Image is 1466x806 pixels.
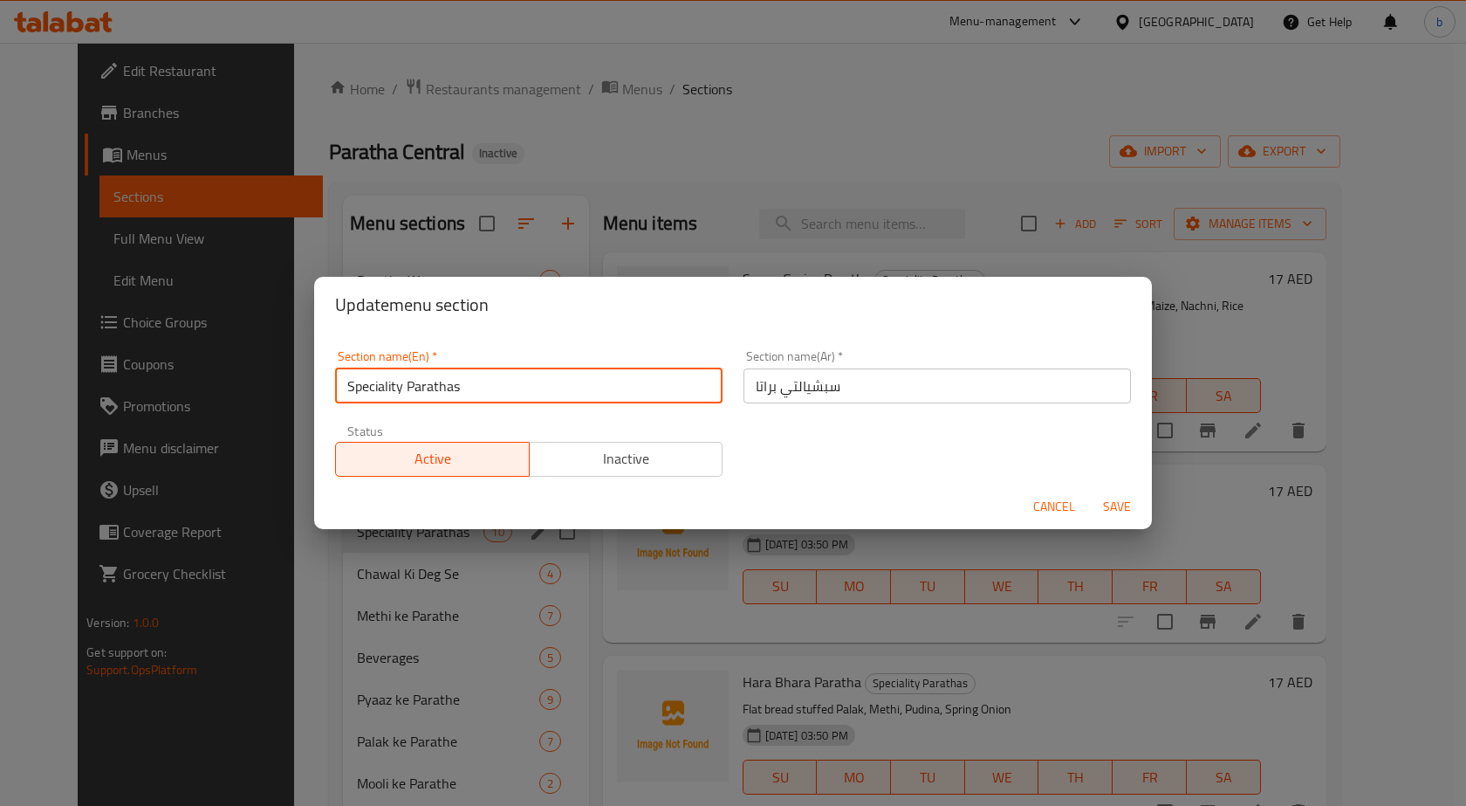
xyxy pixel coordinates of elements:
input: Please enter section name(en) [335,369,723,403]
span: Inactive [537,446,716,472]
span: Active [343,446,523,472]
input: Please enter section name(ar) [743,369,1131,403]
button: Save [1089,491,1145,523]
span: Cancel [1033,496,1075,518]
span: Save [1096,496,1138,518]
button: Cancel [1026,491,1082,523]
button: Active [335,442,530,477]
button: Inactive [529,442,723,477]
h2: Update menu section [335,291,1131,319]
